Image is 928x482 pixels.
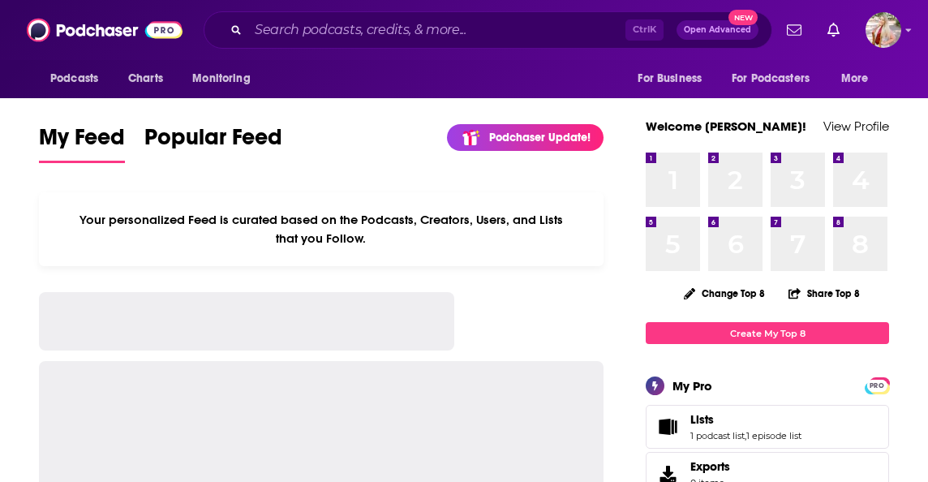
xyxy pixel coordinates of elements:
a: Show notifications dropdown [780,16,808,44]
span: Exports [690,459,730,474]
a: Show notifications dropdown [821,16,846,44]
p: Podchaser Update! [489,131,591,144]
button: Share Top 8 [788,278,861,309]
span: Lists [646,405,889,449]
a: Create My Top 8 [646,322,889,344]
span: PRO [867,380,887,392]
button: open menu [626,63,722,94]
span: New [728,10,758,25]
button: open menu [721,63,833,94]
button: Open AdvancedNew [677,20,758,40]
button: Show profile menu [866,12,901,48]
span: , [745,430,746,441]
button: open menu [39,63,119,94]
input: Search podcasts, credits, & more... [248,17,625,43]
span: Lists [690,412,714,427]
span: Open Advanced [684,26,751,34]
a: PRO [867,379,887,391]
div: Your personalized Feed is curated based on the Podcasts, Creators, Users, and Lists that you Follow. [39,192,604,266]
span: My Feed [39,123,125,161]
a: Lists [690,412,801,427]
a: 1 podcast list [690,430,745,441]
span: Charts [128,67,163,90]
img: User Profile [866,12,901,48]
span: Popular Feed [144,123,282,161]
span: Logged in as kmccue [866,12,901,48]
span: For Business [638,67,702,90]
a: 1 episode list [746,430,801,441]
div: My Pro [672,378,712,394]
div: Search podcasts, credits, & more... [204,11,772,49]
a: Charts [118,63,173,94]
a: My Feed [39,123,125,163]
a: Lists [651,415,684,438]
span: More [841,67,869,90]
button: open menu [181,63,271,94]
button: open menu [830,63,889,94]
a: View Profile [823,118,889,134]
button: Change Top 8 [674,283,775,303]
span: Ctrl K [625,19,664,41]
span: For Podcasters [732,67,810,90]
a: Popular Feed [144,123,282,163]
img: Podchaser - Follow, Share and Rate Podcasts [27,15,183,45]
span: Monitoring [192,67,250,90]
a: Welcome [PERSON_NAME]! [646,118,806,134]
span: Podcasts [50,67,98,90]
